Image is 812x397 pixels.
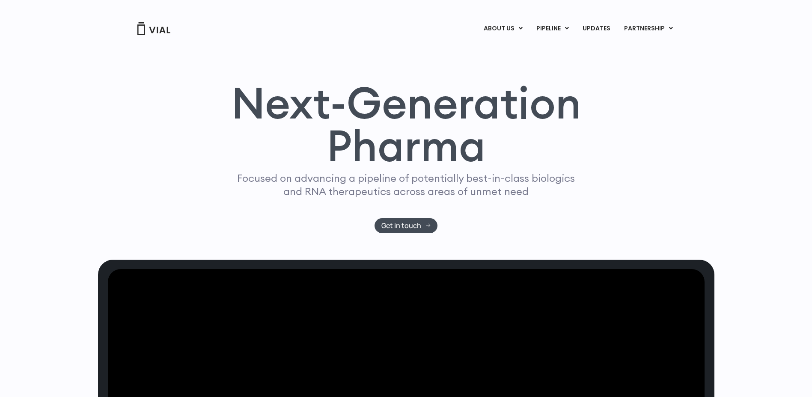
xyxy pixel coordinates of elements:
a: Get in touch [375,218,437,233]
a: PIPELINEMenu Toggle [529,21,575,36]
h1: Next-Generation Pharma [221,81,592,168]
a: PARTNERSHIPMenu Toggle [617,21,680,36]
img: Vial Logo [137,22,171,35]
a: ABOUT USMenu Toggle [477,21,529,36]
span: Get in touch [381,222,421,229]
a: UPDATES [576,21,617,36]
p: Focused on advancing a pipeline of potentially best-in-class biologics and RNA therapeutics acros... [234,172,579,198]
